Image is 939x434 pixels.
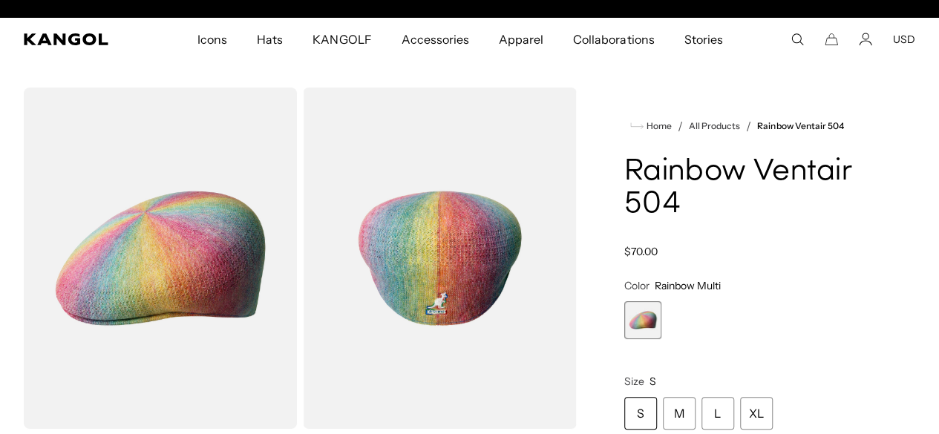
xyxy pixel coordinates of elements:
[663,397,696,430] div: M
[650,375,656,388] span: S
[298,18,386,61] a: KANGOLF
[624,117,880,135] nav: breadcrumbs
[624,301,662,339] label: Rainbow Multi
[573,18,654,61] span: Collaborations
[257,18,283,61] span: Hats
[624,245,658,258] span: $70.00
[684,18,722,61] span: Stories
[313,18,371,61] span: KANGOLF
[825,33,838,46] button: Cart
[484,18,558,61] a: Apparel
[757,121,844,131] a: Rainbow Ventair 504
[387,18,484,61] a: Accessories
[558,18,669,61] a: Collaborations
[669,18,737,61] a: Stories
[859,33,872,46] a: Account
[624,156,880,221] h1: Rainbow Ventair 504
[402,18,469,61] span: Accessories
[624,397,657,430] div: S
[242,18,298,61] a: Hats
[24,88,297,429] img: color-rainbow-multi
[197,18,227,61] span: Icons
[499,18,543,61] span: Apparel
[701,397,734,430] div: L
[630,119,672,133] a: Home
[893,33,915,46] button: USD
[624,375,644,388] span: Size
[740,117,751,135] li: /
[624,279,650,292] span: Color
[689,121,740,131] a: All Products
[740,397,773,430] div: XL
[303,88,576,429] img: color-rainbow-multi
[624,301,662,339] div: 1 of 1
[672,117,683,135] li: /
[24,33,130,45] a: Kangol
[183,18,242,61] a: Icons
[791,33,804,46] summary: Search here
[655,279,721,292] span: Rainbow Multi
[644,121,672,131] span: Home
